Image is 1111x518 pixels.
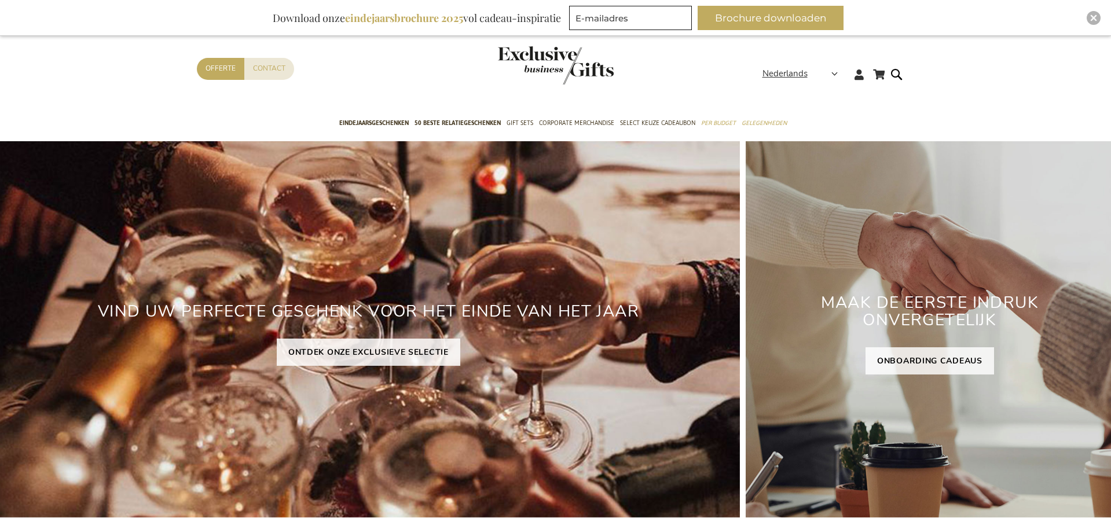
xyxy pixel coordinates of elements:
a: Corporate Merchandise [539,109,614,138]
span: Gift Sets [507,117,533,129]
a: Gelegenheden [742,109,787,138]
form: marketing offers and promotions [569,6,695,34]
a: Eindejaarsgeschenken [339,109,409,138]
div: Download onze vol cadeau-inspiratie [267,6,566,30]
b: eindejaarsbrochure 2025 [345,11,463,25]
span: Per Budget [701,117,736,129]
button: Brochure downloaden [698,6,844,30]
img: Close [1090,14,1097,21]
a: Per Budget [701,109,736,138]
span: Corporate Merchandise [539,117,614,129]
span: 50 beste relatiegeschenken [415,117,501,129]
span: Gelegenheden [742,117,787,129]
a: store logo [498,46,556,85]
a: Offerte [197,58,244,79]
input: E-mailadres [569,6,692,30]
span: Eindejaarsgeschenken [339,117,409,129]
a: 50 beste relatiegeschenken [415,109,501,138]
span: Nederlands [762,67,808,80]
a: ONTDEK ONZE EXCLUSIEVE SELECTIE [277,339,460,366]
a: Contact [244,58,294,79]
a: Select Keuze Cadeaubon [620,109,695,138]
span: Select Keuze Cadeaubon [620,117,695,129]
a: ONBOARDING CADEAUS [866,347,994,374]
a: Gift Sets [507,109,533,138]
img: Exclusive Business gifts logo [498,46,614,85]
div: Close [1087,11,1101,25]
